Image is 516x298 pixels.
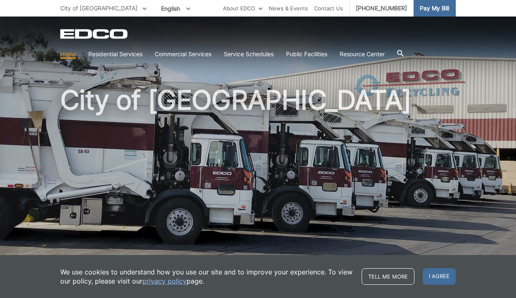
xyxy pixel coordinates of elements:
span: Pay My Bill [420,4,449,13]
span: City of [GEOGRAPHIC_DATA] [60,5,137,12]
a: About EDCO [223,4,263,13]
a: EDCD logo. Return to the homepage. [60,29,129,39]
span: I agree [423,268,456,285]
a: Home [60,50,76,59]
a: privacy policy [142,277,187,286]
a: Service Schedules [224,50,274,59]
a: News & Events [269,4,308,13]
a: Residential Services [88,50,142,59]
a: Tell me more [362,268,414,285]
span: English [155,2,196,15]
a: Commercial Services [155,50,211,59]
p: We use cookies to understand how you use our site and to improve your experience. To view our pol... [60,267,353,286]
a: Public Facilities [286,50,327,59]
h1: City of [GEOGRAPHIC_DATA] [60,87,456,268]
a: Resource Center [340,50,385,59]
a: Contact Us [314,4,343,13]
